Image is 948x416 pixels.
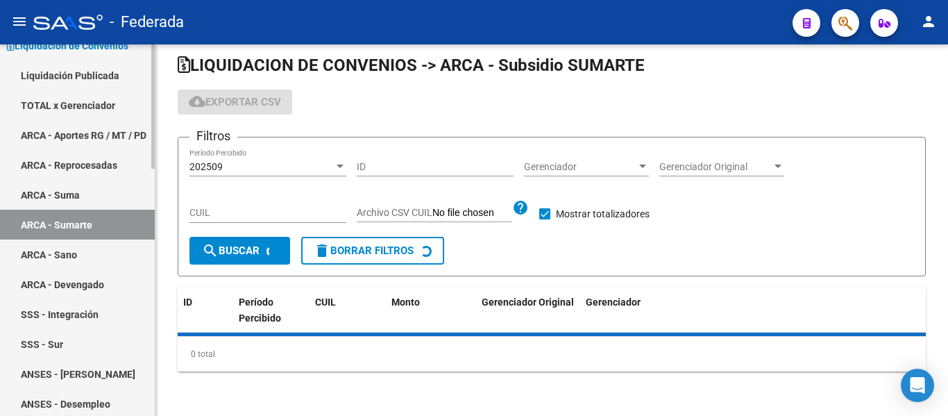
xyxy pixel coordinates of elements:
[314,244,414,257] span: Borrar Filtros
[580,288,926,333] datatable-header-cell: Gerenciador
[7,38,128,53] span: Liquidación de Convenios
[189,93,205,110] mat-icon: cloud_download
[386,288,476,333] datatable-header-cell: Monto
[524,161,636,173] span: Gerenciador
[178,56,645,75] span: LIQUIDACION DE CONVENIOS -> ARCA - Subsidio SUMARTE
[239,297,281,324] span: Período Percibido
[586,297,641,308] span: Gerenciador
[476,288,580,333] datatable-header-cell: Gerenciador Original
[391,297,420,308] span: Monto
[482,297,574,308] span: Gerenciador Original
[178,90,292,115] button: Exportar CSV
[178,337,926,372] div: 0 total
[901,369,934,402] div: Open Intercom Messenger
[189,126,237,146] h3: Filtros
[202,242,219,259] mat-icon: search
[110,7,184,38] span: - Federada
[189,96,281,108] span: Exportar CSV
[183,297,192,308] span: ID
[310,288,386,333] datatable-header-cell: CUIL
[357,207,432,218] span: Archivo CSV CUIL
[11,13,28,30] mat-icon: menu
[315,297,336,308] span: CUIL
[189,161,223,172] span: 202509
[233,288,310,333] datatable-header-cell: Período Percibido
[301,237,444,265] button: Borrar Filtros
[659,161,772,173] span: Gerenciador Original
[314,242,330,259] mat-icon: delete
[920,13,937,30] mat-icon: person
[432,207,512,219] input: Archivo CSV CUIL
[512,199,529,216] mat-icon: help
[189,237,290,265] button: Buscar
[202,244,260,257] span: Buscar
[556,206,650,222] span: Mostrar totalizadores
[178,288,233,333] datatable-header-cell: ID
